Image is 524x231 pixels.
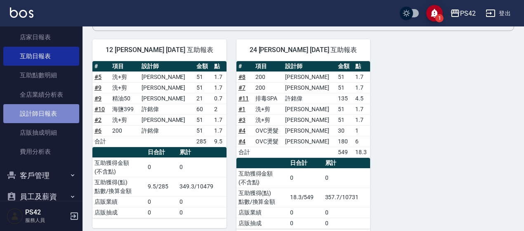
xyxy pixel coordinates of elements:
a: #7 [238,84,245,91]
a: #9 [94,95,101,102]
a: #2 [94,117,101,123]
button: 員工及薪資 [3,186,79,207]
th: 項目 [110,61,139,72]
td: 洗+剪 [110,71,139,82]
th: 設計師 [283,61,336,72]
td: 0 [177,196,226,207]
td: 51 [194,125,212,136]
td: 51 [194,71,212,82]
td: [PERSON_NAME] [139,114,194,125]
th: # [92,61,110,72]
td: 200 [253,71,283,82]
a: #11 [238,95,249,102]
td: 0 [288,218,323,229]
td: [PERSON_NAME] [283,125,336,136]
td: [PERSON_NAME] [283,82,336,93]
td: 18.3/549 [288,188,323,207]
td: 1.7 [212,82,226,93]
td: 洗+剪 [110,114,139,125]
td: 51 [336,114,353,125]
table: a dense table [92,147,227,218]
p: 服務人員 [25,217,67,224]
img: Person [7,208,23,224]
a: 費用分析表 [3,142,79,161]
td: 店販業績 [236,207,288,218]
td: 許銘偉 [139,104,194,114]
a: #9 [94,84,101,91]
a: 互助日報表 [3,47,79,66]
td: 0 [323,218,371,229]
td: 洗+剪 [110,82,139,93]
a: 設計師日報表 [3,104,79,123]
span: 12 [PERSON_NAME] [DATE] 互助報表 [102,46,217,54]
td: 51 [336,104,353,114]
td: 互助獲得金額 (不含點) [92,157,146,177]
button: save [426,5,443,21]
td: 精油50 [110,93,139,104]
td: 0 [323,207,371,218]
td: [PERSON_NAME] [283,114,336,125]
a: #8 [238,74,245,80]
img: Logo [10,7,33,18]
td: 1.7 [212,114,226,125]
a: 店販抽成明細 [3,123,79,142]
th: 金額 [336,61,353,72]
th: 日合計 [146,147,177,158]
td: 0.7 [212,93,226,104]
td: 200 [110,125,139,136]
td: 互助獲得金額 (不含點) [236,168,288,188]
button: 客戶管理 [3,165,79,186]
td: 1 [353,125,371,136]
div: PS42 [460,8,476,19]
td: 洗+剪 [253,104,283,114]
td: 1.7 [353,82,371,93]
table: a dense table [92,61,227,147]
a: #4 [238,127,245,134]
table: a dense table [236,158,371,229]
th: 累計 [177,147,226,158]
td: 0 [146,207,177,218]
td: 海鹽399 [110,104,139,114]
th: 設計師 [139,61,194,72]
td: [PERSON_NAME] [283,104,336,114]
th: 累計 [323,158,371,169]
th: 點 [212,61,226,72]
td: 1.7 [212,71,226,82]
a: #4 [238,138,245,145]
a: 互助點數明細 [3,66,79,85]
span: 1 [435,14,444,22]
a: 店家日報表 [3,28,79,47]
td: 51 [194,114,212,125]
a: #1 [238,106,245,112]
td: 9.5 [212,136,226,147]
td: 合計 [236,147,254,157]
a: #10 [94,106,105,112]
th: 金額 [194,61,212,72]
a: #6 [94,127,101,134]
td: 0 [323,168,371,188]
td: OVC燙髮 [253,136,283,147]
td: 1.7 [353,104,371,114]
td: 60 [194,104,212,114]
td: 1.7 [353,114,371,125]
table: a dense table [236,61,371,158]
td: 9.5/285 [146,177,177,196]
td: 排毒SPA [253,93,283,104]
td: [PERSON_NAME] [283,136,336,147]
td: 店販抽成 [92,207,146,218]
h5: PS42 [25,208,67,217]
td: 0 [288,207,323,218]
td: 51 [336,71,353,82]
td: 店販抽成 [236,218,288,229]
td: 285 [194,136,212,147]
a: 全店業績分析表 [3,85,79,104]
td: 357.7/10731 [323,188,371,207]
a: #3 [238,117,245,123]
td: 549 [336,147,353,157]
td: 51 [194,82,212,93]
td: 合計 [92,136,110,147]
td: 店販業績 [92,196,146,207]
td: [PERSON_NAME] [283,71,336,82]
td: 0 [177,207,226,218]
td: 30 [336,125,353,136]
